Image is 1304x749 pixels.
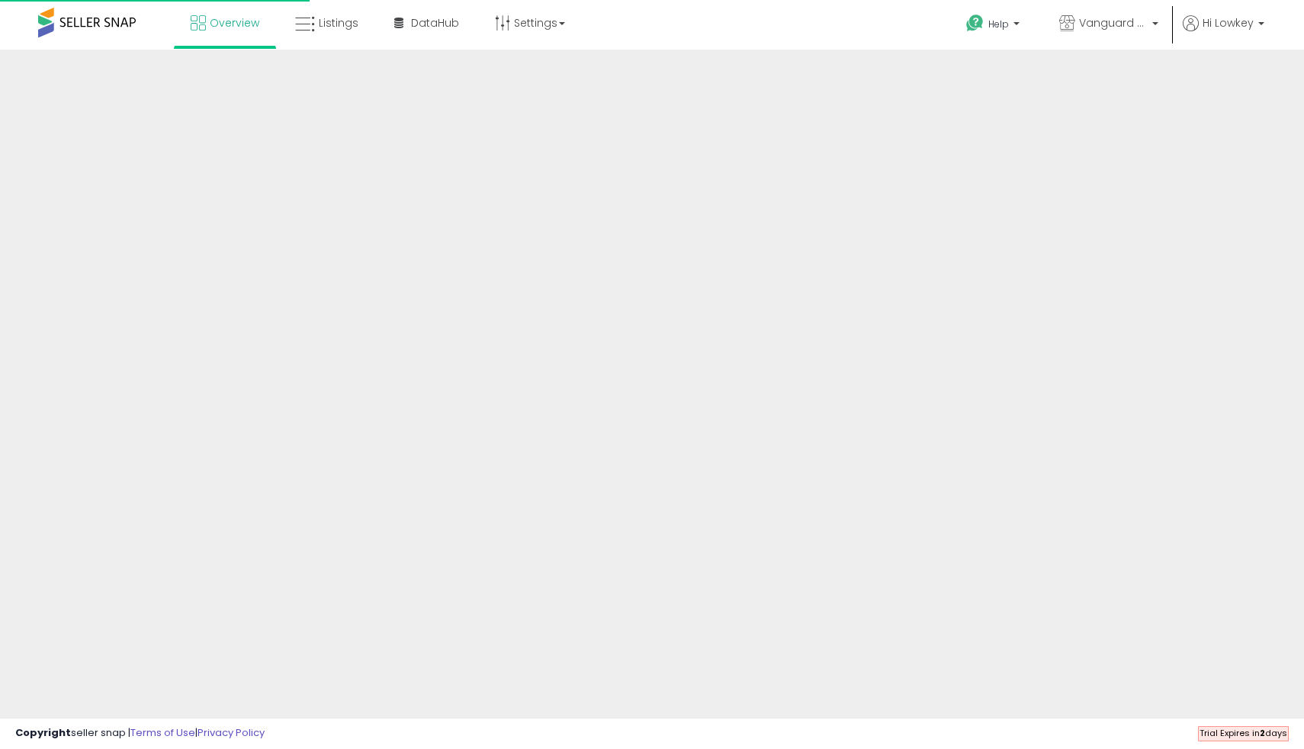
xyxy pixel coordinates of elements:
[319,15,358,31] span: Listings
[411,15,459,31] span: DataHub
[210,15,259,31] span: Overview
[1203,15,1254,31] span: Hi Lowkey
[1079,15,1148,31] span: Vanguard Systems Shop
[954,2,1035,50] a: Help
[1183,15,1264,50] a: Hi Lowkey
[988,18,1009,31] span: Help
[965,14,984,33] i: Get Help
